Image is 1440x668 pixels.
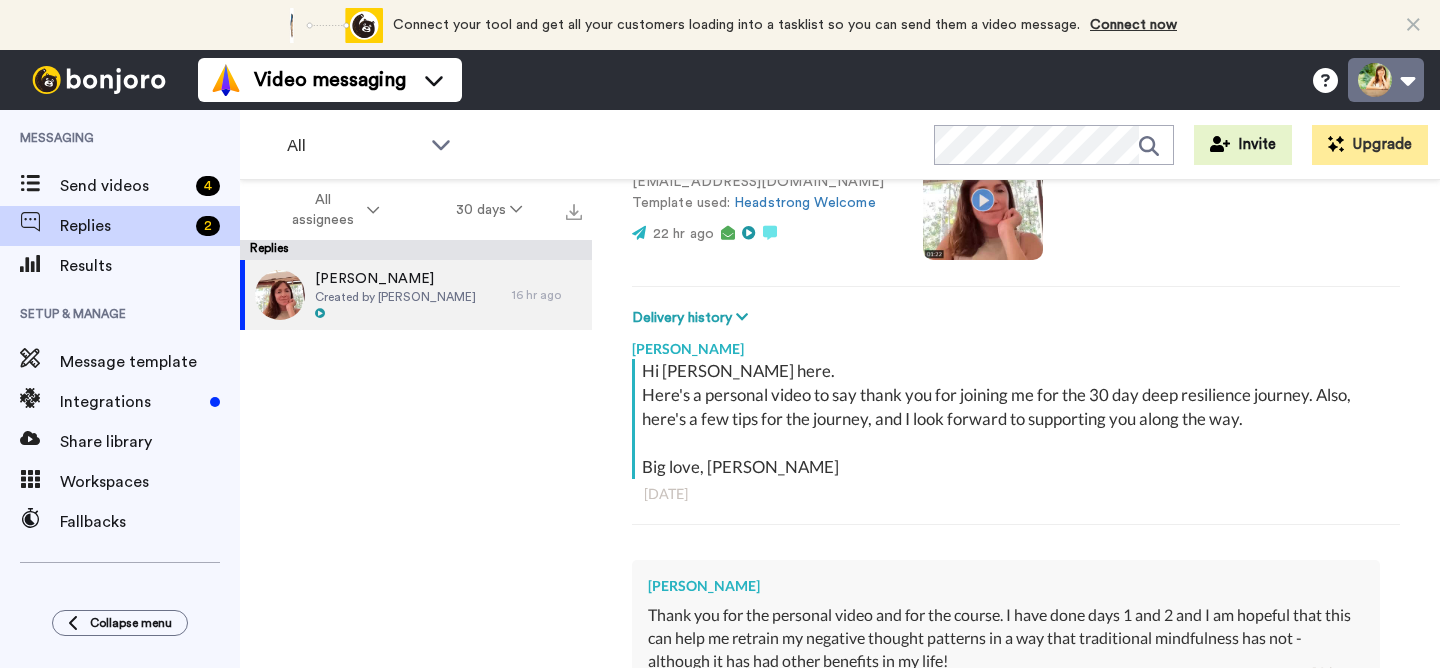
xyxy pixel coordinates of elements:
img: vm-color.svg [210,64,242,96]
span: Connect your tool and get all your customers loading into a tasklist so you can send them a video... [393,18,1080,32]
span: All assignees [282,190,363,230]
div: 16 hr ago [512,287,582,303]
button: Delivery history [632,307,754,329]
button: 30 days [418,192,561,228]
button: Collapse menu [52,610,188,636]
span: Results [60,254,240,278]
div: 4 [196,176,220,196]
div: animation [273,8,383,43]
a: [PERSON_NAME]Created by [PERSON_NAME]16 hr ago [240,260,592,330]
p: [EMAIL_ADDRESS][DOMAIN_NAME] Template used: [632,172,893,214]
span: Send videos [60,174,188,198]
button: Upgrade [1312,125,1428,165]
span: Workspaces [60,470,240,494]
div: 2 [196,216,220,236]
span: Share library [60,430,240,454]
span: Created by [PERSON_NAME] [315,289,476,305]
span: Replies [60,214,188,238]
img: bj-logo-header-white.svg [24,66,174,94]
span: Fallbacks [60,510,240,534]
span: 22 hr ago [653,227,714,241]
div: [PERSON_NAME] [632,329,1400,359]
div: Replies [240,240,592,260]
div: [DATE] [644,484,1388,504]
a: Headstrong Welcome [734,196,875,210]
img: export.svg [566,204,582,220]
button: Invite [1194,125,1292,165]
span: Collapse menu [90,615,172,631]
span: Integrations [60,390,202,414]
span: All [287,134,421,158]
img: 66aedcaa-adb6-4cbc-ab9c-da708de5c4c0-thumb.jpg [255,270,305,320]
span: [PERSON_NAME] [315,269,476,289]
span: Message template [60,350,240,374]
button: All assignees [244,182,418,238]
span: Video messaging [254,66,406,94]
a: Connect now [1090,18,1177,32]
div: Hi [PERSON_NAME] here. Here's a personal video to say thank you for joining me for the 30 day dee... [642,359,1395,479]
button: Export all results that match these filters now. [560,195,588,225]
div: [PERSON_NAME] [648,576,1364,596]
